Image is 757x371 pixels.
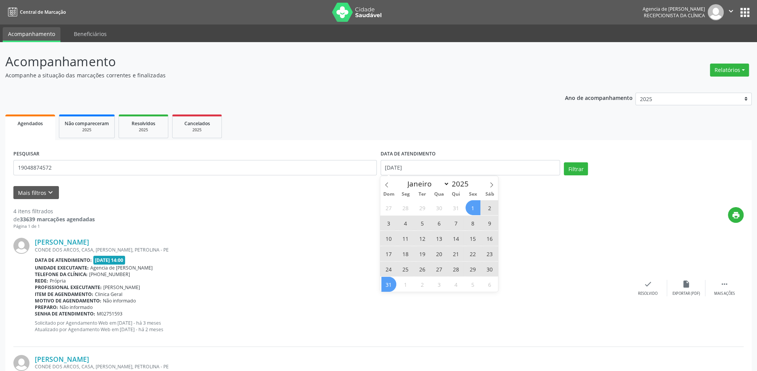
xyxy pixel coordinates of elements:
[18,120,43,127] span: Agendados
[35,311,95,317] b: Senha de atendimento:
[431,192,448,197] span: Qua
[398,200,413,215] span: Julho 28, 2025
[35,257,92,263] b: Data de atendimento:
[449,216,464,230] span: Agosto 7, 2025
[414,192,431,197] span: Ter
[35,247,629,253] div: CONDE DOS ARCOS, CASA, [PERSON_NAME], PETROLINA - PE
[381,216,396,230] span: Agosto 3, 2025
[13,207,95,215] div: 4 itens filtrados
[448,192,464,197] span: Qui
[482,246,497,261] span: Agosto 23, 2025
[404,178,450,189] select: Month
[65,127,109,133] div: 2025
[638,291,658,296] div: Resolvido
[564,162,588,175] button: Filtrar
[415,246,430,261] span: Agosto 19, 2025
[724,4,738,20] button: 
[35,265,89,271] b: Unidade executante:
[381,231,396,246] span: Agosto 10, 2025
[13,160,377,175] input: Nome, código do beneficiário ou CPF
[398,246,413,261] span: Agosto 18, 2025
[732,211,740,219] i: print
[482,216,497,230] span: Agosto 9, 2025
[132,120,155,127] span: Resolvidos
[432,216,447,230] span: Agosto 6, 2025
[398,216,413,230] span: Agosto 4, 2025
[13,223,95,230] div: Página 1 de 1
[466,231,480,246] span: Agosto 15, 2025
[35,238,89,246] a: [PERSON_NAME]
[708,4,724,20] img: img
[65,120,109,127] span: Não compareceram
[50,278,66,284] span: Própria
[35,291,93,297] b: Item de agendamento:
[5,71,528,79] p: Acompanhe a situação das marcações correntes e finalizadas
[60,304,93,311] span: Não informado
[482,261,497,276] span: Agosto 30, 2025
[482,277,497,292] span: Setembro 6, 2025
[415,277,430,292] span: Setembro 2, 2025
[432,231,447,246] span: Agosto 13, 2025
[381,277,396,292] span: Agosto 31, 2025
[381,200,396,215] span: Julho 27, 2025
[449,231,464,246] span: Agosto 14, 2025
[449,277,464,292] span: Setembro 4, 2025
[728,207,744,223] button: print
[35,278,48,284] b: Rede:
[381,261,396,276] span: Agosto 24, 2025
[35,297,101,304] b: Motivo de agendamento:
[482,200,497,215] span: Agosto 2, 2025
[46,188,55,197] i: keyboard_arrow_down
[432,261,447,276] span: Agosto 27, 2025
[13,355,29,371] img: img
[710,64,749,77] button: Relatórios
[466,261,480,276] span: Agosto 29, 2025
[381,160,560,175] input: Selecione um intervalo
[644,12,705,19] span: Recepcionista da clínica
[432,246,447,261] span: Agosto 20, 2025
[565,93,633,102] p: Ano de acompanhamento
[466,277,480,292] span: Setembro 5, 2025
[449,261,464,276] span: Agosto 28, 2025
[672,291,700,296] div: Exportar (PDF)
[738,6,752,19] button: apps
[35,271,88,278] b: Telefone da clínica:
[714,291,735,296] div: Mais ações
[398,261,413,276] span: Agosto 25, 2025
[103,284,140,291] span: [PERSON_NAME]
[432,200,447,215] span: Julho 30, 2025
[13,238,29,254] img: img
[464,192,481,197] span: Sex
[103,297,136,304] span: Não informado
[97,311,122,317] span: M02751593
[93,256,125,265] span: [DATE] 14:00
[381,246,396,261] span: Agosto 17, 2025
[20,9,66,15] span: Central de Marcação
[415,261,430,276] span: Agosto 26, 2025
[178,127,216,133] div: 2025
[415,200,430,215] span: Julho 29, 2025
[449,246,464,261] span: Agosto 21, 2025
[720,280,729,288] i: 
[466,246,480,261] span: Agosto 22, 2025
[13,215,95,223] div: de
[482,231,497,246] span: Agosto 16, 2025
[35,355,89,363] a: [PERSON_NAME]
[380,192,397,197] span: Dom
[95,291,122,297] span: Clinica Geral
[13,148,39,160] label: PESQUISAR
[432,277,447,292] span: Setembro 3, 2025
[35,304,58,311] b: Preparo:
[35,320,629,333] p: Solicitado por Agendamento Web em [DATE] - há 3 meses Atualizado por Agendamento Web em [DATE] - ...
[727,7,735,15] i: 
[35,363,629,370] div: CONDE DOS ARCOS, CASA, [PERSON_NAME], PETROLINA - PE
[184,120,210,127] span: Cancelados
[397,192,414,197] span: Seg
[643,6,705,12] div: Agencia de [PERSON_NAME]
[20,216,95,223] strong: 33639 marcações agendadas
[449,200,464,215] span: Julho 31, 2025
[481,192,498,197] span: Sáb
[5,6,66,18] a: Central de Marcação
[90,265,153,271] span: Agencia de [PERSON_NAME]
[124,127,163,133] div: 2025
